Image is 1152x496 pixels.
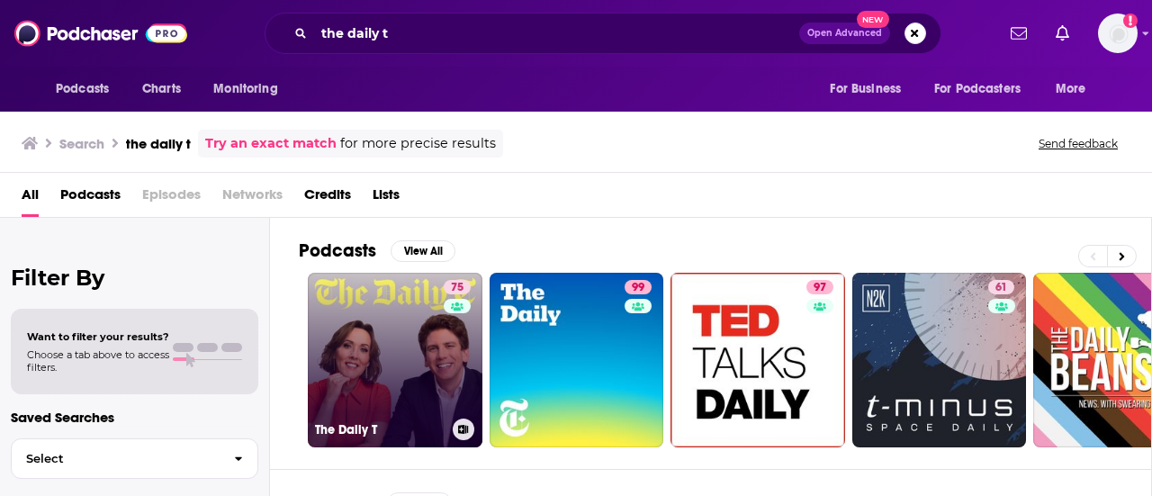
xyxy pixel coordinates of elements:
[852,273,1027,447] a: 61
[14,16,187,50] img: Podchaser - Follow, Share and Rate Podcasts
[806,280,833,294] a: 97
[1048,18,1076,49] a: Show notifications dropdown
[1056,77,1086,102] span: More
[817,72,923,106] button: open menu
[12,453,220,464] span: Select
[304,180,351,217] a: Credits
[1123,14,1138,28] svg: Add a profile image
[632,279,644,297] span: 99
[625,280,652,294] a: 99
[130,72,192,106] a: Charts
[308,273,482,447] a: 75The Daily T
[934,77,1021,102] span: For Podcasters
[1033,136,1123,151] button: Send feedback
[444,280,471,294] a: 75
[988,280,1014,294] a: 61
[205,133,337,154] a: Try an exact match
[1098,14,1138,53] img: User Profile
[857,11,889,28] span: New
[299,239,455,262] a: PodcastsView All
[314,19,799,48] input: Search podcasts, credits, & more...
[315,422,445,437] h3: The Daily T
[11,265,258,291] h2: Filter By
[391,240,455,262] button: View All
[222,180,283,217] span: Networks
[126,135,191,152] h3: the daily t
[59,135,104,152] h3: Search
[299,239,376,262] h2: Podcasts
[265,13,941,54] div: Search podcasts, credits, & more...
[830,77,901,102] span: For Business
[43,72,132,106] button: open menu
[56,77,109,102] span: Podcasts
[1043,72,1109,106] button: open menu
[373,180,400,217] a: Lists
[22,180,39,217] a: All
[213,77,277,102] span: Monitoring
[11,409,258,426] p: Saved Searches
[451,279,463,297] span: 75
[814,279,826,297] span: 97
[27,348,169,374] span: Choose a tab above to access filters.
[1003,18,1034,49] a: Show notifications dropdown
[340,133,496,154] span: for more precise results
[490,273,664,447] a: 99
[142,77,181,102] span: Charts
[995,279,1007,297] span: 61
[201,72,301,106] button: open menu
[1098,14,1138,53] button: Show profile menu
[11,438,258,479] button: Select
[799,23,890,44] button: Open AdvancedNew
[142,180,201,217] span: Episodes
[670,273,845,447] a: 97
[60,180,121,217] a: Podcasts
[807,29,882,38] span: Open Advanced
[922,72,1047,106] button: open menu
[1098,14,1138,53] span: Logged in as BerkMarc
[27,330,169,343] span: Want to filter your results?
